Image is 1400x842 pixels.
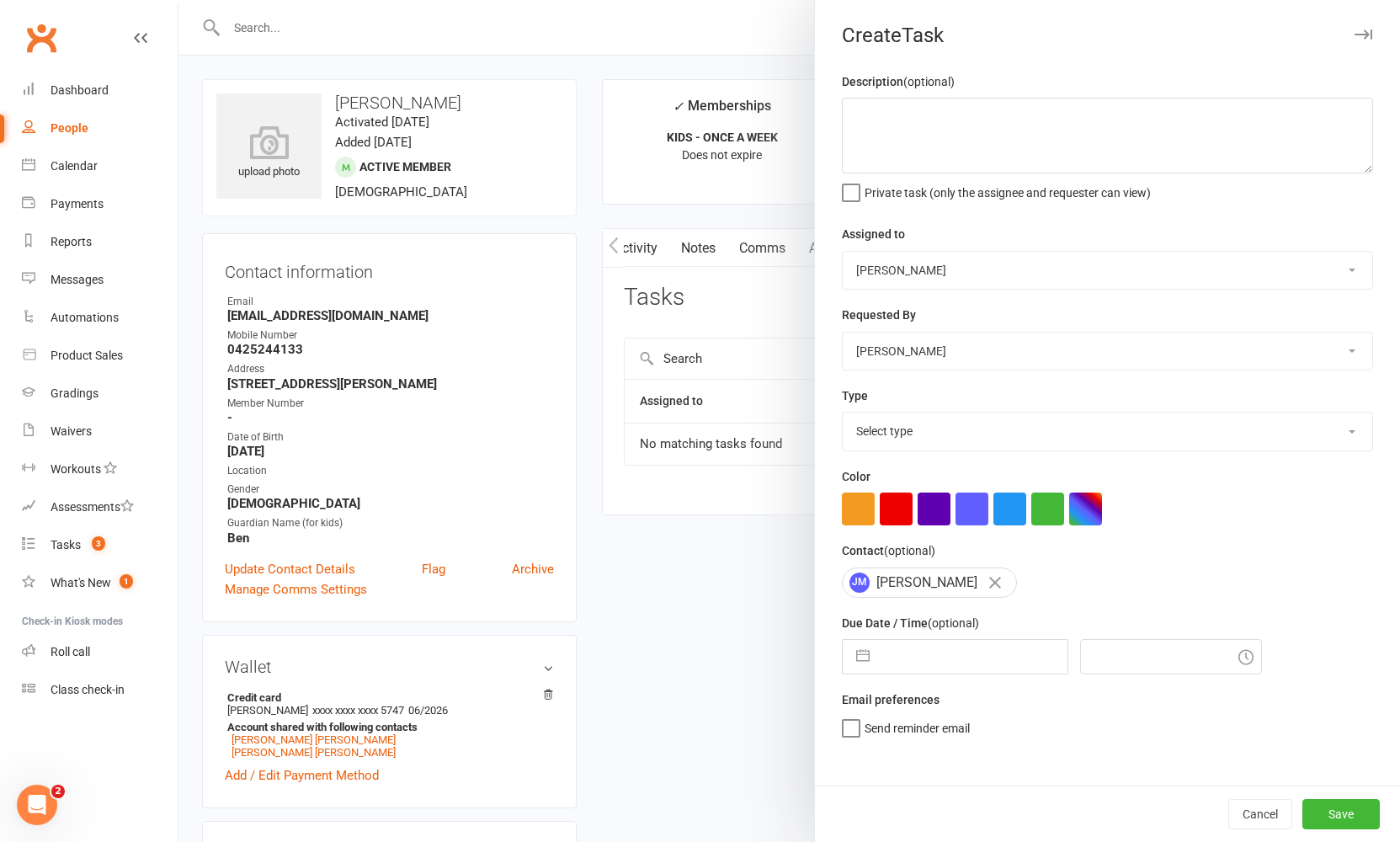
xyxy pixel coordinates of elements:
[842,568,1017,598] div: [PERSON_NAME]
[22,564,178,602] a: What's New1
[120,574,133,589] span: 1
[22,488,178,526] a: Assessments
[51,785,65,798] span: 2
[51,424,92,438] div: Waivers
[22,261,178,299] a: Messages
[51,462,101,476] div: Workouts
[849,573,870,593] span: JM
[22,147,178,185] a: Calendar
[51,538,81,552] div: Tasks
[22,413,178,450] a: Waivers
[51,645,90,658] div: Roll call
[842,386,868,405] label: Type
[51,311,119,324] div: Automations
[1228,799,1292,829] button: Cancel
[22,375,178,413] a: Gradings
[51,500,134,514] div: Assessments
[842,614,979,632] label: Due Date / Time
[842,72,955,91] label: Description
[51,683,125,696] div: Class check-in
[842,690,940,709] label: Email preferences
[1302,799,1380,829] button: Save
[51,349,123,362] div: Product Sales
[92,536,105,551] span: 3
[51,273,104,286] div: Messages
[51,83,109,97] div: Dashboard
[51,197,104,210] div: Payments
[22,526,178,564] a: Tasks 3
[22,671,178,709] a: Class kiosk mode
[842,225,905,243] label: Assigned to
[17,785,57,825] iframe: Intercom live chat
[865,716,970,735] span: Send reminder email
[20,17,62,59] a: Clubworx
[22,109,178,147] a: People
[22,299,178,337] a: Automations
[51,121,88,135] div: People
[928,616,979,630] small: (optional)
[22,72,178,109] a: Dashboard
[22,223,178,261] a: Reports
[22,337,178,375] a: Product Sales
[842,541,935,560] label: Contact
[22,633,178,671] a: Roll call
[865,180,1151,200] span: Private task (only the assignee and requester can view)
[815,24,1400,47] div: Create Task
[842,467,870,486] label: Color
[22,185,178,223] a: Payments
[51,576,111,589] div: What's New
[22,450,178,488] a: Workouts
[51,235,92,248] div: Reports
[884,544,935,557] small: (optional)
[903,75,955,88] small: (optional)
[51,159,98,173] div: Calendar
[842,306,916,324] label: Requested By
[51,386,98,400] div: Gradings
